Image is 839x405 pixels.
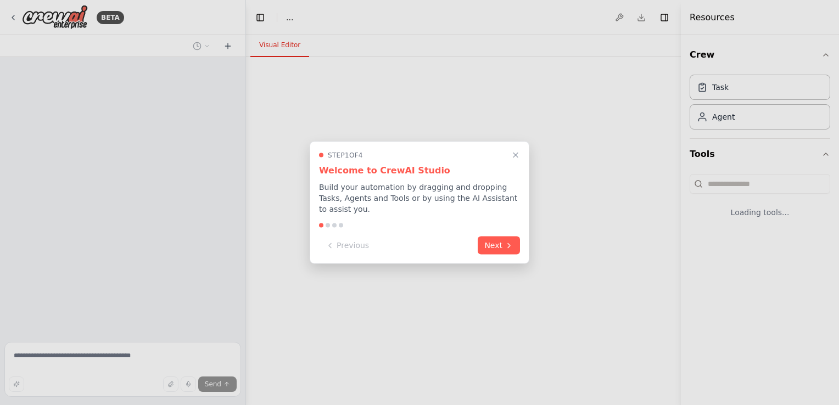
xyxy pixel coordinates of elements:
[319,182,520,215] p: Build your automation by dragging and dropping Tasks, Agents and Tools or by using the AI Assista...
[509,149,522,162] button: Close walkthrough
[253,10,268,25] button: Hide left sidebar
[319,164,520,177] h3: Welcome to CrewAI Studio
[478,237,520,255] button: Next
[328,151,363,160] span: Step 1 of 4
[319,237,376,255] button: Previous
